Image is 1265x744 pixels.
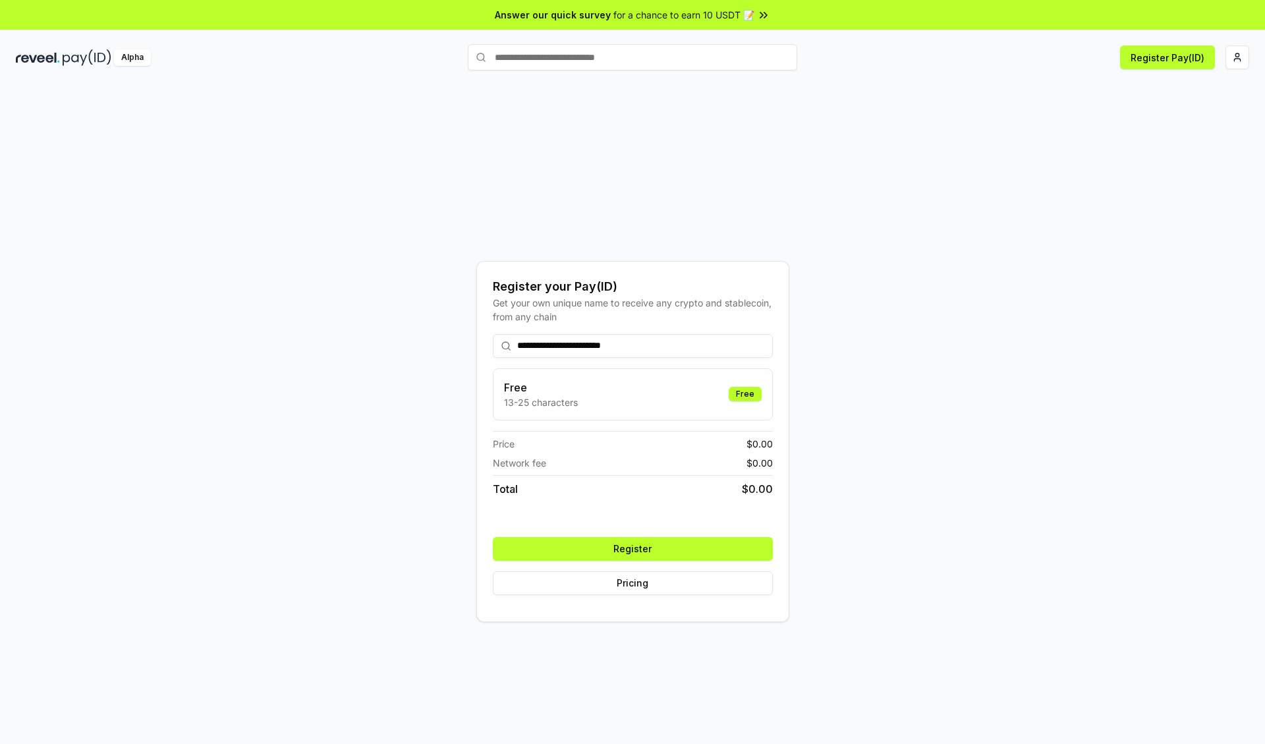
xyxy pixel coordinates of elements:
[495,8,611,22] span: Answer our quick survey
[504,380,578,395] h3: Free
[63,49,111,66] img: pay_id
[493,437,515,451] span: Price
[493,571,773,595] button: Pricing
[729,387,762,401] div: Free
[16,49,60,66] img: reveel_dark
[493,296,773,324] div: Get your own unique name to receive any crypto and stablecoin, from any chain
[493,481,518,497] span: Total
[114,49,151,66] div: Alpha
[742,481,773,497] span: $ 0.00
[613,8,754,22] span: for a chance to earn 10 USDT 📝
[746,437,773,451] span: $ 0.00
[1120,45,1215,69] button: Register Pay(ID)
[504,395,578,409] p: 13-25 characters
[746,456,773,470] span: $ 0.00
[493,537,773,561] button: Register
[493,277,773,296] div: Register your Pay(ID)
[493,456,546,470] span: Network fee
